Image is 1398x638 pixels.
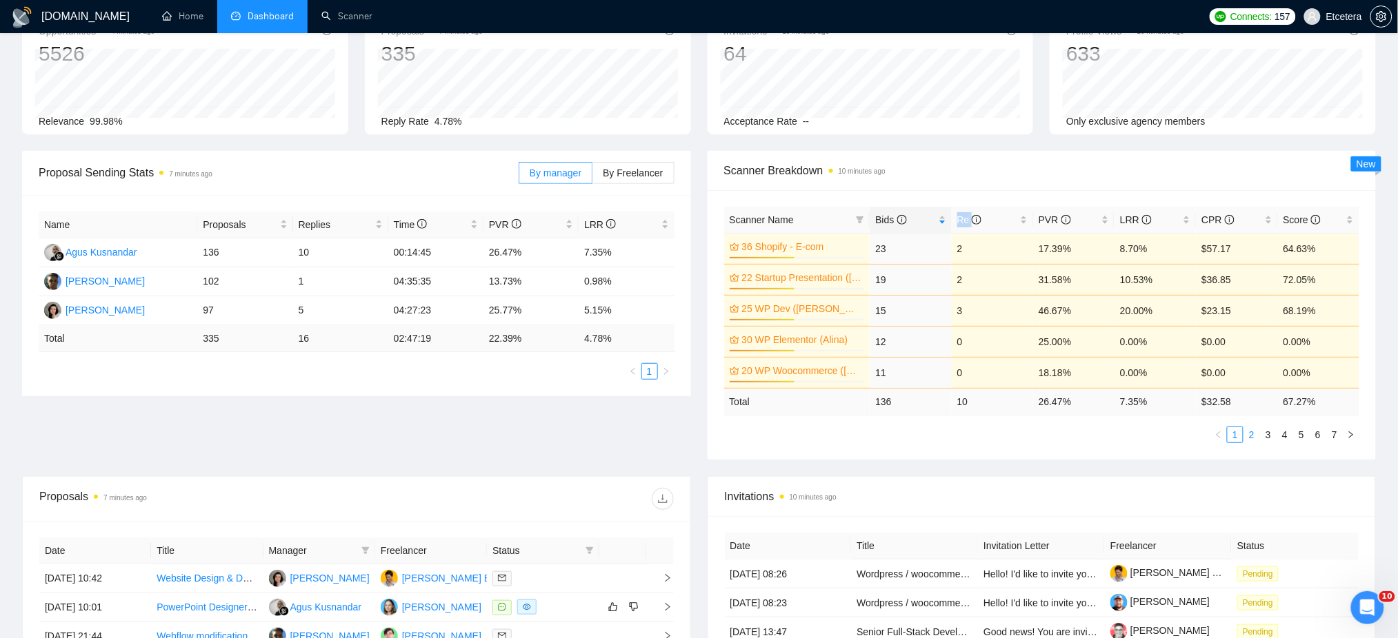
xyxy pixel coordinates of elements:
[1061,215,1071,225] span: info-circle
[1105,533,1232,559] th: Freelancer
[870,357,951,388] td: 11
[1260,426,1277,443] li: 3
[629,601,639,613] span: dislike
[1137,28,1184,35] time: 10 minutes ago
[44,304,145,315] a: TT[PERSON_NAME]
[293,238,388,267] td: 10
[851,533,978,559] th: Title
[388,238,483,267] td: 00:14:45
[870,326,951,357] td: 12
[321,10,372,22] a: searchScanner
[435,116,462,127] span: 4.78%
[402,570,520,586] div: [PERSON_NAME] Bronfain
[197,296,292,325] td: 97
[197,267,292,296] td: 102
[606,219,616,229] span: info-circle
[642,364,657,379] a: 1
[1343,426,1359,443] button: right
[1066,116,1206,127] span: Only exclusive agency members
[39,488,357,510] div: Proposals
[293,296,388,325] td: 5
[1347,431,1355,439] span: right
[579,325,674,352] td: 4.78 %
[952,295,1033,326] td: 3
[1230,9,1272,24] span: Connects:
[375,537,487,564] th: Freelancer
[394,219,427,230] span: Time
[381,599,398,616] img: VY
[1284,214,1321,225] span: Score
[742,363,862,378] a: 20 WP Woocommerce ([PERSON_NAME])
[1033,264,1115,295] td: 31.58%
[1196,357,1277,388] td: $0.00
[730,214,794,225] span: Scanner Name
[730,304,739,313] span: crown
[361,546,370,555] span: filter
[1310,426,1326,443] li: 6
[269,570,286,587] img: TT
[483,238,579,267] td: 26.47%
[1278,295,1359,326] td: 68.19%
[603,167,663,178] span: By Freelancer
[952,357,1033,388] td: 0
[1120,214,1152,225] span: LRR
[1261,427,1276,442] a: 3
[417,219,427,229] span: info-circle
[151,564,263,593] td: Website Design & Development for Student Travel and Campervan Rental Platforms
[1278,233,1359,264] td: 64.63%
[1278,326,1359,357] td: 0.00%
[1110,565,1128,582] img: c13tYrjklLgqS2pDaiholVXib-GgrB5rzajeFVbCThXzSo-wfyjihEZsXX34R16gOX
[1310,427,1326,442] a: 6
[730,366,739,375] span: crown
[1278,264,1359,295] td: 72.05%
[157,601,509,613] a: PowerPoint Designer Needed. Premium 18-Slide Pitch Deck for Pharma Company
[1244,426,1260,443] li: 2
[1066,41,1184,67] div: 633
[530,167,581,178] span: By manager
[197,325,292,352] td: 335
[626,599,642,615] button: dislike
[381,572,520,583] a: DB[PERSON_NAME] Bronfain
[439,28,483,35] time: 7 minutes ago
[197,212,292,238] th: Proposals
[512,219,521,229] span: info-circle
[1293,426,1310,443] li: 5
[248,10,294,22] span: Dashboard
[1215,431,1223,439] span: left
[641,363,658,380] li: 1
[269,572,370,583] a: TT[PERSON_NAME]
[293,325,388,352] td: 16
[1110,567,1248,578] a: [PERSON_NAME] Bronfain
[1227,426,1244,443] li: 1
[1210,426,1227,443] li: Previous Page
[151,537,263,564] th: Title
[44,273,61,290] img: AP
[1343,426,1359,443] li: Next Page
[388,296,483,325] td: 04:27:23
[1196,295,1277,326] td: $23.15
[875,214,906,225] span: Bids
[652,488,674,510] button: download
[1237,566,1279,582] span: Pending
[290,570,370,586] div: [PERSON_NAME]
[1110,625,1210,636] a: [PERSON_NAME]
[498,574,506,582] span: mail
[1210,426,1227,443] button: left
[381,116,429,127] span: Reply Rate
[498,603,506,611] span: message
[1311,215,1321,225] span: info-circle
[39,564,151,593] td: [DATE] 10:42
[1237,597,1284,608] a: Pending
[39,164,519,181] span: Proposal Sending Stats
[1115,388,1196,415] td: 7.35 %
[742,239,862,254] a: 36 Shopify - E-com
[625,363,641,380] li: Previous Page
[381,41,483,67] div: 335
[44,246,137,257] a: AKAgus Kusnandar
[39,593,151,622] td: [DATE] 10:01
[857,597,1068,608] a: Wordpress / woocommerce website development
[857,626,1184,637] a: Senior Full-Stack Developer - E-Commerce Checkout Architecture Specialist
[523,603,531,611] span: eye
[579,238,674,267] td: 7.35%
[605,599,621,615] button: like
